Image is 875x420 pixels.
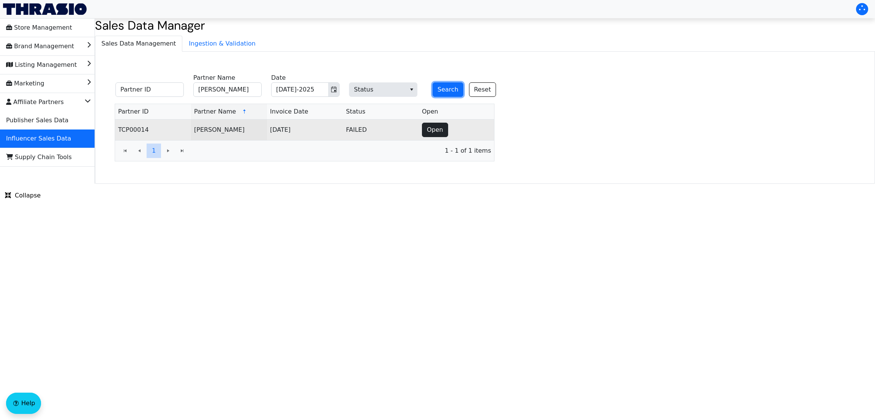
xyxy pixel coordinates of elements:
[3,3,87,15] img: Thrasio Logo
[183,36,262,51] span: Ingestion & Validation
[196,146,491,155] span: 1 - 1 of 1 items
[6,393,41,414] button: Help floatingactionbutton
[6,40,74,52] span: Brand Management
[328,83,339,96] button: Toggle calendar
[469,82,496,97] button: Reset
[95,18,875,33] h2: Sales Data Manager
[272,83,328,96] input: Jul-2025
[191,120,267,140] td: [PERSON_NAME]
[21,399,35,408] span: Help
[267,120,343,140] td: [DATE]
[193,73,235,82] label: Partner Name
[6,22,72,34] span: Store Management
[346,107,365,116] span: Status
[115,120,191,140] td: TCP00014
[5,191,41,200] span: Collapse
[271,73,286,82] label: Date
[6,96,64,108] span: Affiliate Partners
[6,151,72,163] span: Supply Chain Tools
[422,123,448,137] button: Open
[6,59,77,71] span: Listing Management
[147,144,161,158] button: Page 1
[194,107,236,116] span: Partner Name
[422,107,438,116] span: Open
[406,83,417,96] button: select
[343,120,419,140] td: FAILED
[6,77,44,90] span: Marketing
[6,133,71,145] span: Influencer Sales Data
[152,146,156,155] span: 1
[270,107,308,116] span: Invoice Date
[427,125,443,134] span: Open
[118,107,148,116] span: Partner ID
[115,140,494,161] div: Page 1 of 1
[95,36,182,51] span: Sales Data Management
[6,114,68,126] span: Publisher Sales Data
[349,82,417,97] span: Status
[433,82,463,97] button: Search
